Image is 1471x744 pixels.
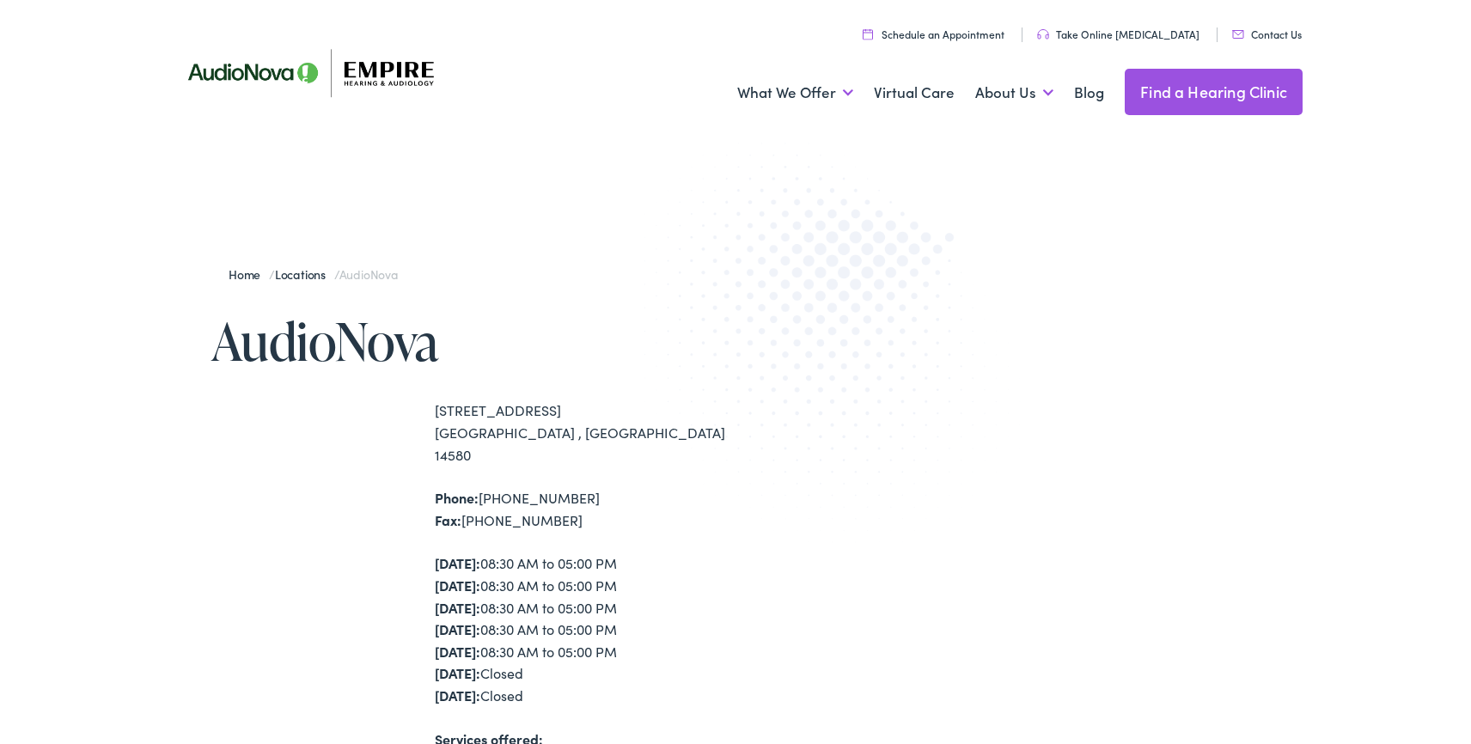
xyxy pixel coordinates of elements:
a: Home [229,265,269,283]
div: [STREET_ADDRESS] [GEOGRAPHIC_DATA] , [GEOGRAPHIC_DATA] 14580 [435,399,735,466]
a: Virtual Care [874,61,955,125]
a: Locations [275,265,334,283]
strong: Phone: [435,488,479,507]
strong: Fax: [435,510,461,529]
span: / / [229,265,398,283]
a: What We Offer [737,61,853,125]
div: 08:30 AM to 05:00 PM 08:30 AM to 05:00 PM 08:30 AM to 05:00 PM 08:30 AM to 05:00 PM 08:30 AM to 0... [435,552,735,706]
h1: AudioNova [211,313,735,369]
img: utility icon [1232,30,1244,39]
strong: [DATE]: [435,576,480,595]
a: Contact Us [1232,27,1302,41]
strong: [DATE]: [435,686,480,704]
a: Blog [1074,61,1104,125]
strong: [DATE]: [435,553,480,572]
strong: [DATE]: [435,598,480,617]
a: Schedule an Appointment [863,27,1004,41]
a: Take Online [MEDICAL_DATA] [1037,27,1199,41]
strong: [DATE]: [435,663,480,682]
strong: [DATE]: [435,619,480,638]
a: Find a Hearing Clinic [1125,69,1303,115]
a: About Us [975,61,1053,125]
span: AudioNova [339,265,398,283]
div: [PHONE_NUMBER] [PHONE_NUMBER] [435,487,735,531]
img: utility icon [863,28,873,40]
img: utility icon [1037,29,1049,40]
strong: [DATE]: [435,642,480,661]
